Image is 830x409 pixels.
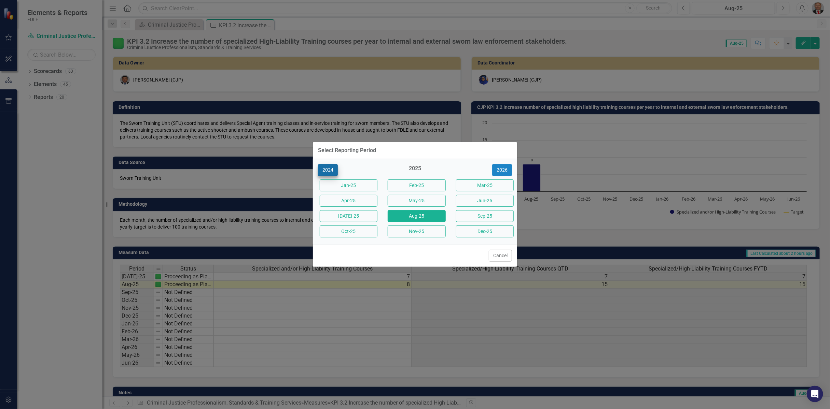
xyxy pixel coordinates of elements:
button: Aug-25 [388,210,445,222]
button: May-25 [388,195,445,207]
button: Dec-25 [456,225,514,237]
button: Nov-25 [388,225,445,237]
div: 2025 [386,165,444,176]
button: Cancel [489,250,512,262]
div: Open Intercom Messenger [807,386,823,402]
button: [DATE]-25 [320,210,377,222]
button: Sep-25 [456,210,514,222]
button: Jun-25 [456,195,514,207]
button: 2024 [318,164,338,176]
button: Mar-25 [456,179,514,191]
div: Select Reporting Period [318,147,376,154]
button: Apr-25 [320,195,377,207]
button: Feb-25 [388,179,445,191]
button: Jan-25 [320,179,377,191]
button: Oct-25 [320,225,377,237]
button: 2026 [492,164,512,176]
